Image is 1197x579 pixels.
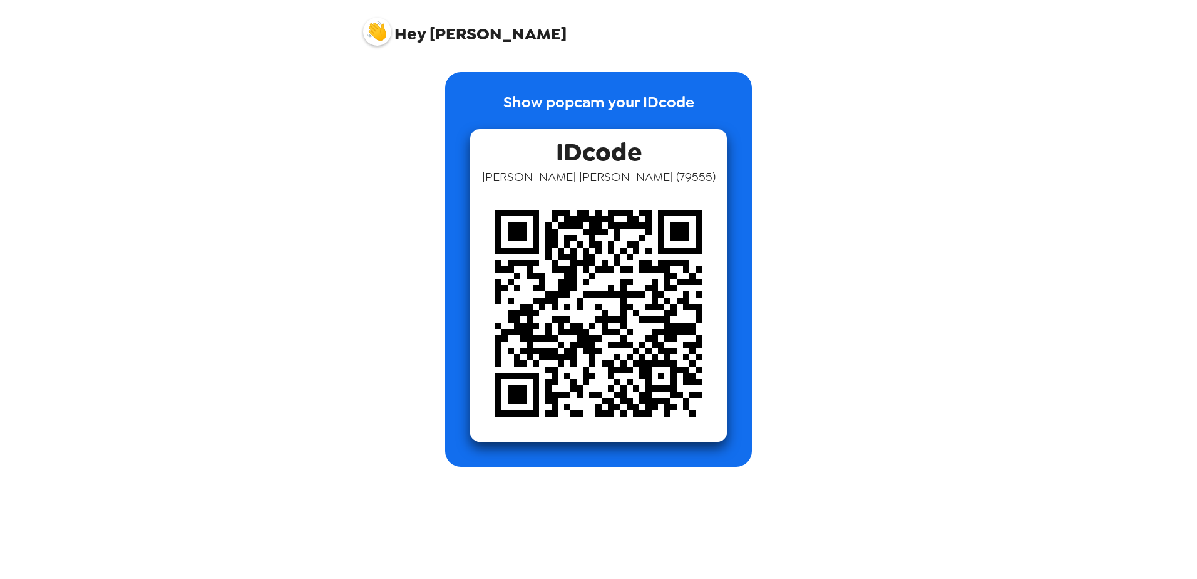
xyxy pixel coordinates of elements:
[482,169,716,185] span: [PERSON_NAME] [PERSON_NAME] ( 79555 )
[394,23,426,45] span: Hey
[503,91,694,129] p: Show popcam your IDcode
[363,11,567,43] span: [PERSON_NAME]
[470,185,727,442] img: qr code
[556,129,642,169] span: IDcode
[363,18,391,46] img: profile pic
